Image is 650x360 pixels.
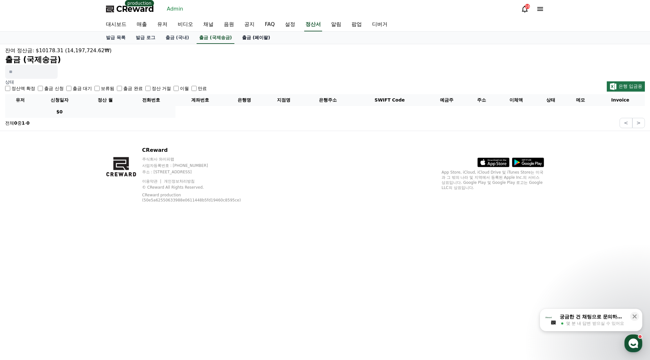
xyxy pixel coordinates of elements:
[27,120,30,126] strong: 0
[22,120,25,126] strong: 1
[101,32,131,44] a: 발급 목록
[442,170,544,190] p: App Store, iCloud, iCloud Drive 및 iTunes Store는 미국과 그 밖의 나라 및 지역에서 등록된 Apple Inc.의 서비스 상표입니다. Goo...
[14,120,17,126] strong: 0
[5,79,207,85] p: 상태
[346,18,367,31] a: 팝업
[142,169,255,175] p: 주소 : [STREET_ADDRESS]
[42,203,83,219] a: 대화
[73,85,92,92] label: 출금 대기
[175,94,224,106] th: 계좌번호
[619,84,642,89] span: 은행 입금용
[197,32,234,44] a: 출금 (국제송금)
[264,94,303,106] th: 지점명
[83,203,123,219] a: 설정
[44,85,63,92] label: 출금 신청
[260,18,280,31] a: FAQ
[142,157,255,162] p: 주식회사 와이피랩
[326,18,346,31] a: 알림
[224,94,264,106] th: 은행명
[106,4,154,14] a: CReward
[132,18,152,31] a: 매출
[5,54,645,65] h2: 출금 (국제송금)
[101,85,114,92] label: 보류됨
[142,192,245,203] p: CReward production (50e5a62550633988e0611448b5fd19460c8595ce)
[173,18,198,31] a: 비디오
[116,4,154,14] span: CReward
[180,85,189,92] label: 이월
[237,32,275,44] a: 출금 (페이팔)
[152,85,171,92] label: 정산 거절
[2,203,42,219] a: 홈
[521,5,529,13] a: 16
[198,18,219,31] a: 채널
[164,179,195,184] a: 개인정보처리방침
[160,32,194,44] a: 출금 (국내)
[5,47,34,53] span: 잔여 정산금:
[427,94,467,106] th: 예금주
[5,94,35,106] th: 유저
[566,94,596,106] th: 메모
[239,18,260,31] a: 공지
[620,118,632,128] button: <
[219,18,239,31] a: 음원
[36,47,112,53] span: $10178.31 (14,197,724.62₩)
[152,18,173,31] a: 유저
[536,94,565,106] th: 상태
[303,94,352,106] th: 은행주소
[367,18,393,31] a: 디버거
[164,4,186,14] a: Admin
[20,213,24,218] span: 홈
[131,32,160,44] a: 발급 로그
[467,94,496,106] th: 주소
[127,94,176,106] th: 전화번호
[142,179,162,184] a: 이용약관
[12,85,35,92] label: 정산액 확정
[35,94,84,106] th: 신청일자
[142,163,255,168] p: 사업자등록번호 : [PHONE_NUMBER]
[84,94,126,106] th: 정산 월
[5,120,29,126] p: 전체 중 -
[596,94,645,106] th: Invoice
[525,4,530,9] div: 16
[496,94,536,106] th: 이체액
[101,18,132,31] a: 대시보드
[607,81,645,92] button: 은행 입금용
[304,18,322,31] a: 정산서
[59,213,66,218] span: 대화
[99,213,107,218] span: 설정
[142,185,255,190] p: © CReward All Rights Reserved.
[198,85,207,92] label: 만료
[632,118,645,128] button: >
[123,85,142,92] label: 출금 완료
[142,146,255,154] p: CReward
[280,18,300,31] a: 설정
[352,94,427,106] th: SWIFT Code
[37,109,81,115] p: $0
